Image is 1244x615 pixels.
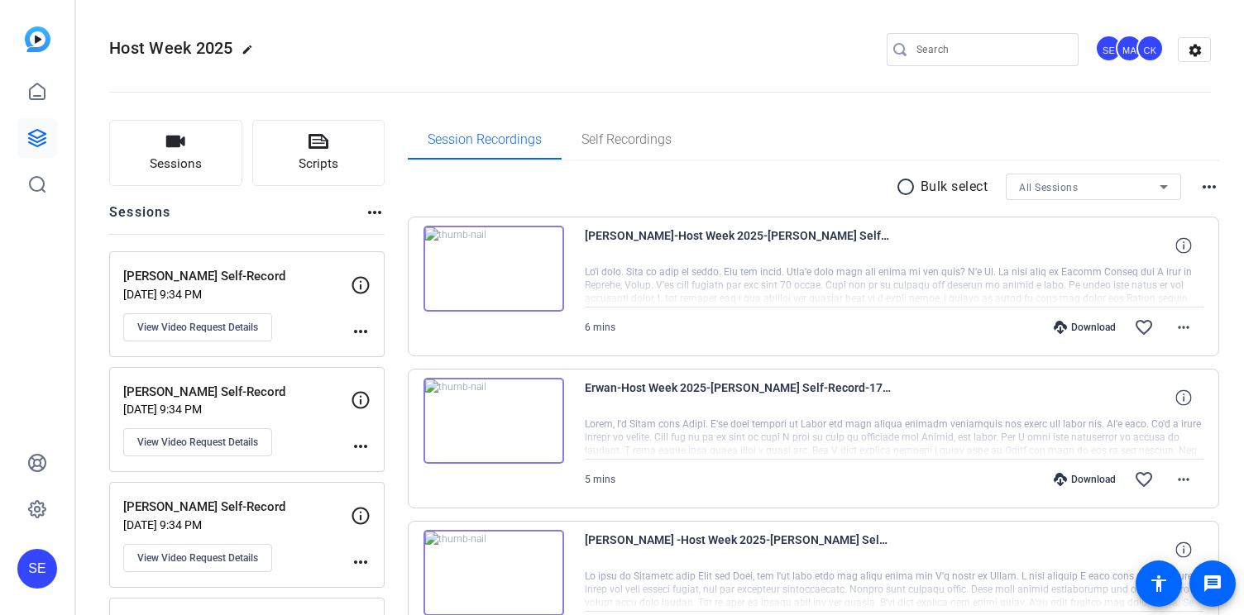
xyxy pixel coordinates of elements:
[1136,35,1165,64] ngx-avatar: Caroline Kissell
[123,428,272,456] button: View Video Request Details
[1199,177,1219,197] mat-icon: more_horiz
[585,378,891,417] span: Erwan-Host Week 2025-[PERSON_NAME] Self-Record-1756380720487-webcam
[428,133,542,146] span: Session Recordings
[351,436,371,456] mat-icon: more_horiz
[123,267,351,286] p: [PERSON_NAME] Self-Record
[585,530,891,570] span: [PERSON_NAME] -Host Week 2025-[PERSON_NAME] Self-Record-1756334904745-webcam
[1134,470,1154,489] mat-icon: favorite_border
[896,177,921,197] mat-icon: radio_button_unchecked
[137,551,258,565] span: View Video Request Details
[916,40,1065,60] input: Search
[351,552,371,572] mat-icon: more_horiz
[581,133,672,146] span: Self Recordings
[365,203,385,222] mat-icon: more_horiz
[1179,38,1212,63] mat-icon: settings
[1095,35,1122,62] div: SE
[137,436,258,449] span: View Video Request Details
[109,120,242,186] button: Sessions
[585,226,891,265] span: [PERSON_NAME]-Host Week 2025-[PERSON_NAME] Self-Record-1756389470534-webcam
[150,155,202,174] span: Sessions
[123,498,351,517] p: [PERSON_NAME] Self-Record
[25,26,50,52] img: blue-gradient.svg
[299,155,338,174] span: Scripts
[1116,35,1145,64] ngx-avatar: Melissa Abe
[109,38,233,58] span: Host Week 2025
[921,177,988,197] p: Bulk select
[1203,574,1222,594] mat-icon: message
[1095,35,1124,64] ngx-avatar: Shelby Eden
[1045,473,1124,486] div: Download
[1019,182,1078,193] span: All Sessions
[242,44,261,64] mat-icon: edit
[123,288,351,301] p: [DATE] 9:34 PM
[351,322,371,341] mat-icon: more_horiz
[123,383,351,402] p: [PERSON_NAME] Self-Record
[1174,470,1194,489] mat-icon: more_horiz
[1174,317,1194,337] mat-icon: more_horiz
[1149,574,1169,594] mat-icon: accessibility
[123,518,351,532] p: [DATE] 9:34 PM
[423,226,564,312] img: thumb-nail
[17,549,57,589] div: SE
[585,474,615,485] span: 5 mins
[137,321,258,334] span: View Video Request Details
[423,378,564,464] img: thumb-nail
[1116,35,1143,62] div: MA
[1136,35,1164,62] div: CK
[1134,317,1154,337] mat-icon: favorite_border
[123,313,272,341] button: View Video Request Details
[585,322,615,333] span: 6 mins
[252,120,385,186] button: Scripts
[109,203,171,234] h2: Sessions
[1045,321,1124,334] div: Download
[123,403,351,416] p: [DATE] 9:34 PM
[123,544,272,572] button: View Video Request Details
